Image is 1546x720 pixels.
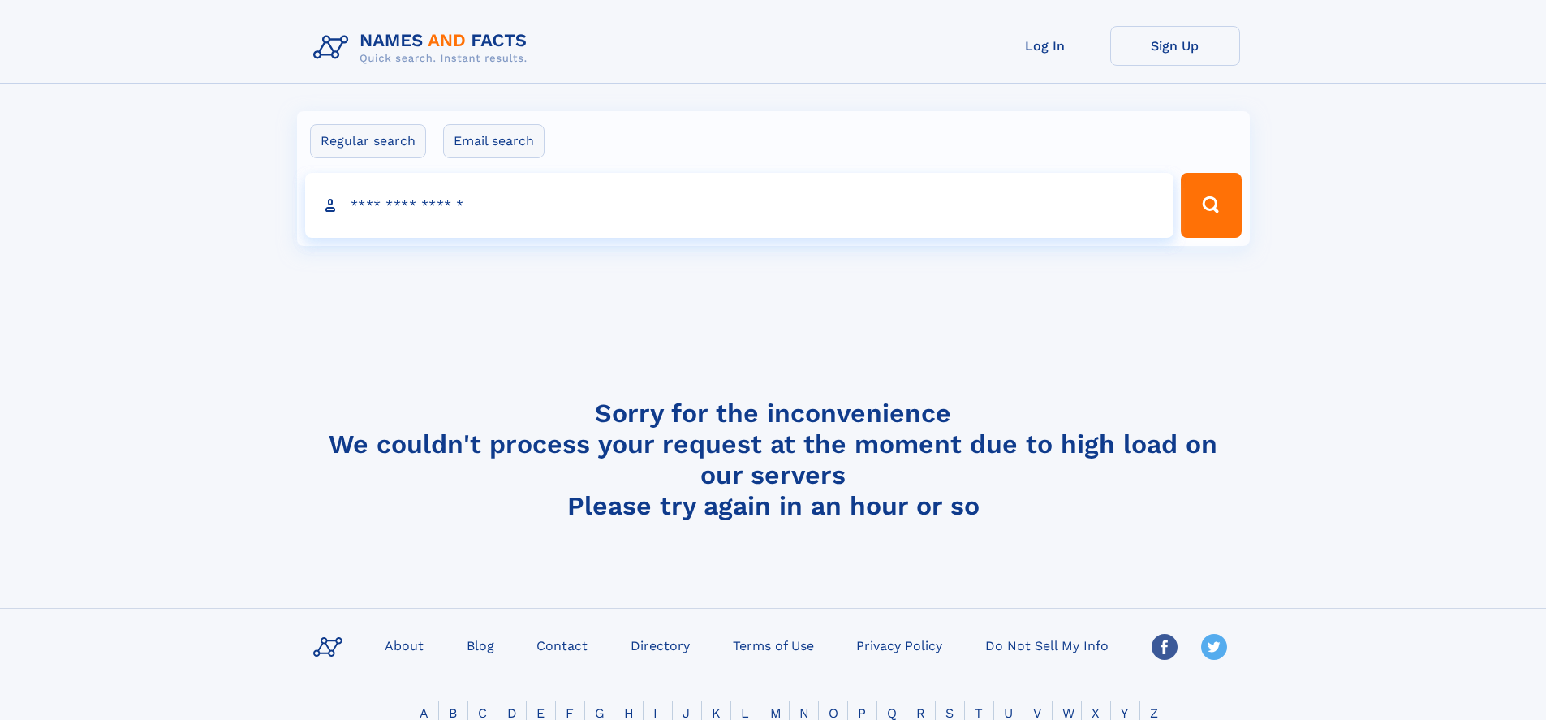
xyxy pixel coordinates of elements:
label: Email search [443,124,545,158]
a: Contact [530,633,594,657]
img: Facebook [1152,634,1178,660]
img: Twitter [1201,634,1227,660]
h4: Sorry for the inconvenience We couldn't process your request at the moment due to high load on ou... [307,398,1240,521]
a: Terms of Use [726,633,820,657]
a: Sign Up [1110,26,1240,66]
button: Search Button [1181,173,1241,238]
img: Logo Names and Facts [307,26,540,70]
a: Blog [460,633,501,657]
label: Regular search [310,124,426,158]
a: Privacy Policy [850,633,949,657]
a: Directory [624,633,696,657]
input: search input [305,173,1174,238]
a: Do Not Sell My Info [979,633,1115,657]
a: Log In [980,26,1110,66]
a: About [378,633,430,657]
